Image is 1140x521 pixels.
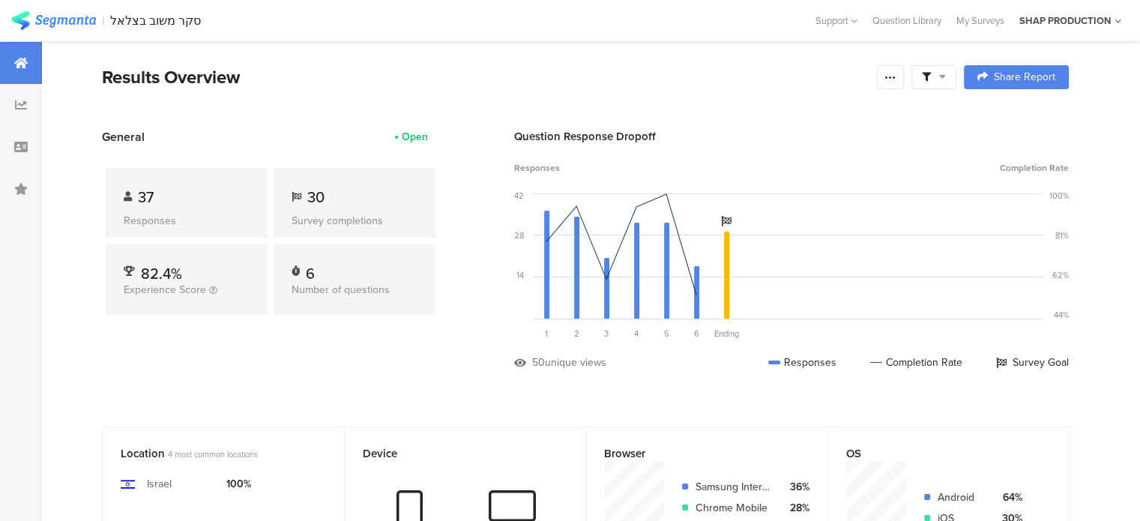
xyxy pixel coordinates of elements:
[292,213,417,229] div: Survey completions
[141,262,182,285] span: 82.4%
[783,479,809,495] div: 36%
[694,328,699,340] span: 6
[110,13,201,28] div: סקר משוב בצלאל
[1019,13,1111,28] div: SHAP PRODUCTION
[545,328,548,340] span: 1
[532,355,545,370] div: 50
[516,269,524,281] div: 14
[402,129,428,145] div: Open
[514,229,524,241] div: 28
[102,64,869,91] div: Results Overview
[292,282,390,298] span: Number of questions
[870,355,962,370] div: Completion Rate
[1055,229,1069,241] div: 81%
[994,72,1055,82] span: Share Report
[768,355,836,370] div: Responses
[138,186,154,208] span: 37
[604,328,609,340] span: 3
[363,445,543,462] div: Device
[226,476,251,492] div: 100%
[996,355,1069,370] div: Survey Goal
[102,128,145,145] span: General
[1054,309,1069,321] div: 44%
[696,500,771,516] div: Chrome Mobile
[783,500,809,516] div: 28%
[11,11,96,30] img: segmanta logo
[574,328,579,340] span: 2
[1052,269,1069,281] div: 62%
[865,13,949,28] a: Question Library
[306,262,315,277] div: 6
[124,282,206,298] span: Experience Score
[545,355,606,370] div: unique views
[147,476,172,492] div: Israel
[514,190,524,202] div: 42
[634,328,639,340] span: 4
[949,13,1012,28] a: My Surveys
[696,479,771,495] div: Samsung Internet
[996,490,1022,505] div: 64%
[121,445,301,462] div: Location
[604,445,785,462] div: Browser
[307,186,325,208] span: 30
[815,9,857,32] div: Support
[1000,161,1069,175] span: Completion Rate
[721,216,732,226] i: Survey Goal
[846,445,1026,462] div: OS
[711,328,741,340] div: Ending
[664,328,669,340] span: 5
[514,128,1069,145] div: Question Response Dropoff
[124,213,250,229] div: Responses
[168,448,258,460] span: 4 most common locations
[102,12,104,29] div: |
[514,161,560,175] span: Responses
[1049,190,1069,202] div: 100%
[938,490,984,505] div: Android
